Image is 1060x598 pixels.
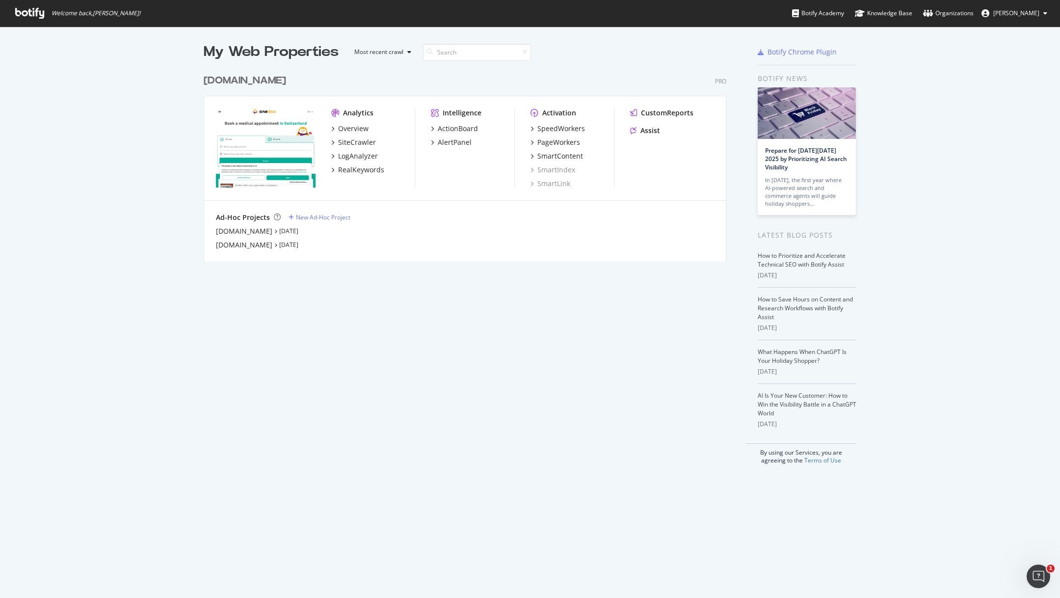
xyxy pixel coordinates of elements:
[765,176,848,208] div: In [DATE], the first year where AI-powered search and commerce agents will guide holiday shoppers…
[758,87,856,139] img: Prepare for Black Friday 2025 by Prioritizing AI Search Visibility
[443,108,481,118] div: Intelligence
[530,151,583,161] a: SmartContent
[758,391,856,417] a: AI Is Your New Customer: How to Win the Visibility Battle in a ChatGPT World
[758,367,856,376] div: [DATE]
[530,179,570,189] a: SmartLink
[542,108,576,118] div: Activation
[354,49,403,55] div: Most recent crawl
[640,126,660,136] div: Assist
[331,137,376,147] a: SiteCrawler
[338,137,376,147] div: SiteCrawler
[758,420,856,429] div: [DATE]
[758,230,856,241] div: Latest Blog Posts
[804,456,841,464] a: Terms of Use
[216,226,272,236] a: [DOMAIN_NAME]
[331,165,384,175] a: RealKeywords
[758,251,846,269] a: How to Prioritize and Accelerate Technical SEO with Botify Assist
[745,443,856,464] div: By using our Services, you are agreeing to the
[758,295,853,321] a: How to Save Hours on Content and Research Workflows with Botify Assist
[758,47,837,57] a: Botify Chrome Plugin
[331,124,369,134] a: Overview
[974,5,1055,21] button: [PERSON_NAME]
[537,137,580,147] div: PageWorkers
[792,8,844,18] div: Botify Academy
[855,8,912,18] div: Knowledge Base
[641,108,693,118] div: CustomReports
[346,44,415,60] button: Most recent crawl
[296,213,350,221] div: New Ad-Hoc Project
[216,213,270,222] div: Ad-Hoc Projects
[279,227,298,235] a: [DATE]
[758,73,856,84] div: Botify news
[537,124,585,134] div: SpeedWorkers
[768,47,837,57] div: Botify Chrome Plugin
[338,124,369,134] div: Overview
[630,126,660,136] a: Assist
[338,151,378,161] div: LogAnalyzer
[530,124,585,134] a: SpeedWorkers
[52,9,140,17] span: Welcome back, [PERSON_NAME] !
[289,213,350,221] a: New Ad-Hoc Project
[279,241,298,249] a: [DATE]
[331,151,378,161] a: LogAnalyzer
[438,137,472,147] div: AlertPanel
[758,324,856,332] div: [DATE]
[630,108,693,118] a: CustomReports
[431,137,472,147] a: AlertPanel
[204,62,734,261] div: grid
[993,9,1039,17] span: Alexie Barthélemy
[758,348,847,365] a: What Happens When ChatGPT Is Your Holiday Shopper?
[715,77,726,85] div: Pro
[338,165,384,175] div: RealKeywords
[1027,565,1050,588] iframe: Intercom live chat
[216,240,272,250] a: [DOMAIN_NAME]
[423,44,531,61] input: Search
[530,137,580,147] a: PageWorkers
[1047,565,1055,572] span: 1
[765,146,847,171] a: Prepare for [DATE][DATE] 2025 by Prioritizing AI Search Visibility
[758,271,856,280] div: [DATE]
[204,74,286,88] div: [DOMAIN_NAME]
[204,74,290,88] a: [DOMAIN_NAME]
[343,108,373,118] div: Analytics
[431,124,478,134] a: ActionBoard
[530,165,575,175] a: SmartIndex
[438,124,478,134] div: ActionBoard
[923,8,974,18] div: Organizations
[204,42,339,62] div: My Web Properties
[537,151,583,161] div: SmartContent
[216,108,316,188] img: onedoc.ch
